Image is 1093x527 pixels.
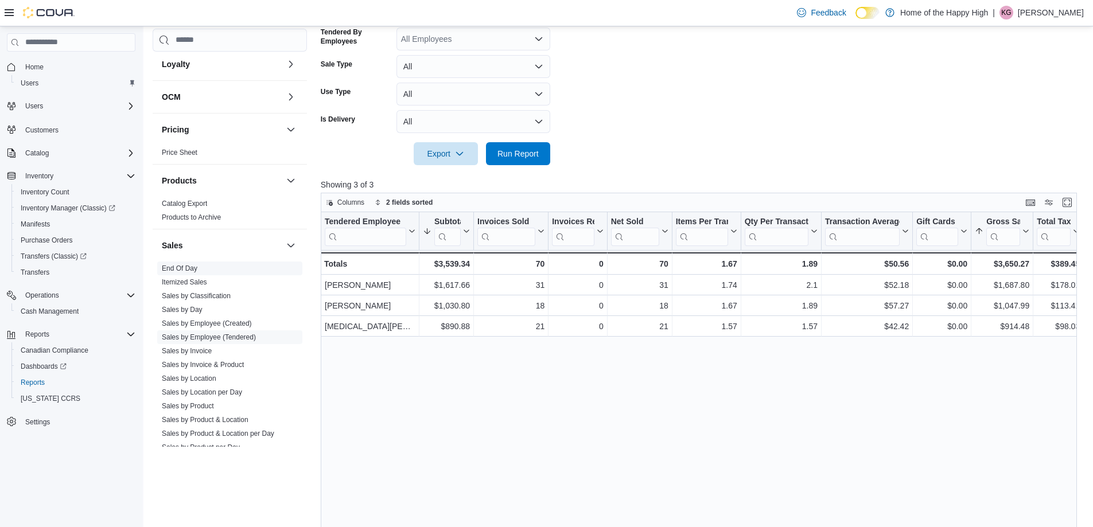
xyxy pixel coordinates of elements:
p: Showing 3 of 3 [321,179,1085,190]
span: Feedback [811,7,846,18]
a: Canadian Compliance [16,343,93,357]
div: 0 [552,319,603,333]
a: Inventory Count [16,185,74,199]
button: Users [11,75,140,91]
a: Transfers (Classic) [16,249,91,263]
button: Gross Sales [975,217,1029,246]
button: Inventory Count [11,184,140,200]
span: Dashboards [16,360,135,373]
a: Sales by Invoice [162,347,212,355]
span: Canadian Compliance [16,343,135,357]
div: 1.89 [744,257,817,271]
button: Pricing [162,124,282,135]
button: Qty Per Transaction [744,217,817,246]
button: Gift Cards [916,217,967,246]
span: Settings [25,417,50,427]
div: [PERSON_NAME] [325,278,415,292]
span: Reports [16,376,135,389]
h3: Pricing [162,124,189,135]
button: Sales [162,240,282,251]
span: Inventory [21,169,135,183]
div: Gift Card Sales [916,217,958,246]
span: Users [16,76,135,90]
button: Catalog [2,145,140,161]
div: 31 [611,278,668,292]
div: Invoices Sold [477,217,535,228]
div: Net Sold [610,217,659,228]
span: Export [421,142,471,165]
div: 70 [477,257,544,271]
button: All [396,55,550,78]
button: Enter fullscreen [1060,196,1074,209]
span: Sales by Day [162,305,203,314]
span: KG [1001,6,1011,19]
span: Cash Management [21,307,79,316]
button: All [396,83,550,106]
label: Sale Type [321,60,352,69]
button: Canadian Compliance [11,342,140,358]
div: Net Sold [610,217,659,246]
a: Cash Management [16,305,83,318]
div: Gross Sales [986,217,1020,228]
h3: Loyalty [162,58,190,70]
span: Inventory [25,171,53,181]
span: Dashboards [21,362,67,371]
nav: Complex example [7,54,135,460]
a: Purchase Orders [16,233,77,247]
span: Operations [25,291,59,300]
div: 18 [477,299,544,313]
a: Itemized Sales [162,278,207,286]
a: Manifests [16,217,55,231]
span: Transfers (Classic) [21,252,87,261]
span: Sales by Product & Location [162,415,248,424]
button: Loyalty [162,58,282,70]
div: $890.88 [423,319,470,333]
button: Items Per Transaction [675,217,737,246]
div: $0.00 [916,257,967,271]
div: Totals [324,257,415,271]
button: Loyalty [284,57,298,71]
div: Tendered Employee [325,217,406,246]
a: Sales by Employee (Tendered) [162,333,256,341]
div: Transaction Average [825,217,900,228]
span: Products to Archive [162,213,221,222]
button: Operations [2,287,140,303]
span: Customers [25,126,59,135]
div: Qty Per Transaction [744,217,808,228]
button: Manifests [11,216,140,232]
div: $0.00 [916,278,967,292]
button: Total Tax [1037,217,1080,246]
span: Settings [21,415,135,429]
div: Transaction Average [825,217,900,246]
span: Inventory Manager (Classic) [16,201,135,215]
button: Inventory [2,168,140,184]
a: Inventory Manager (Classic) [16,201,120,215]
button: Catalog [21,146,53,160]
div: Items Per Transaction [675,217,728,246]
div: Invoices Sold [477,217,535,246]
div: $0.00 [916,299,967,313]
a: Transfers [16,266,54,279]
div: $57.27 [825,299,909,313]
a: Price Sheet [162,149,197,157]
button: Open list of options [534,34,543,44]
a: Feedback [792,1,850,24]
div: Gross Sales [986,217,1020,246]
span: Sales by Classification [162,291,231,300]
div: Products [153,197,307,229]
div: Krystle Glover [999,6,1013,19]
div: 31 [477,278,544,292]
div: Items Per Transaction [675,217,728,228]
button: Keyboard shortcuts [1024,196,1037,209]
div: $42.42 [825,319,909,333]
span: Users [25,102,43,111]
span: Sales by Invoice [162,346,212,356]
div: 0 [552,278,603,292]
span: Catalog [21,146,135,160]
h3: Products [162,175,197,186]
button: OCM [284,90,298,104]
a: Products to Archive [162,213,221,221]
span: Catalog Export [162,199,207,208]
div: $178.01 [1037,278,1080,292]
button: Inventory [21,169,58,183]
